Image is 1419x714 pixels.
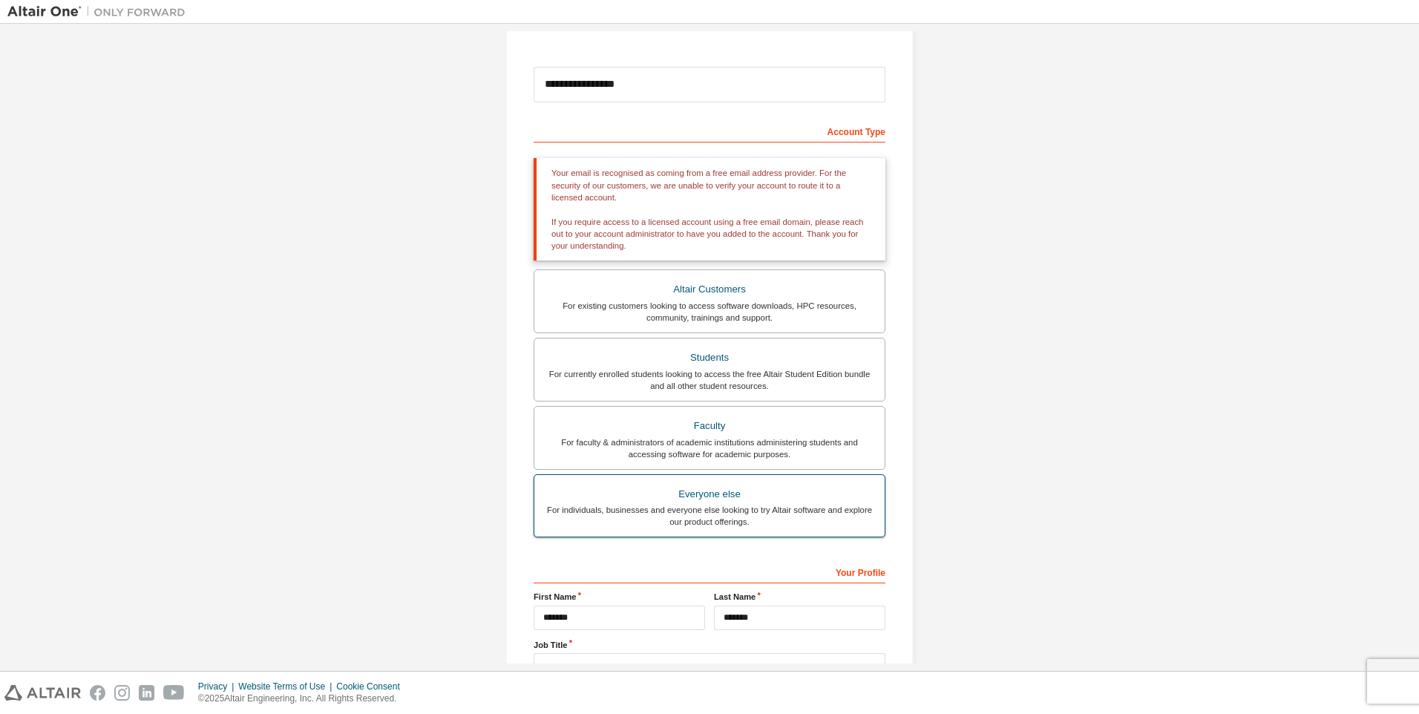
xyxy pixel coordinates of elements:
[543,504,876,528] div: For individuals, businesses and everyone else looking to try Altair software and explore our prod...
[534,158,885,261] div: Your email is recognised as coming from a free email address provider. For the security of our cu...
[543,368,876,392] div: For currently enrolled students looking to access the free Altair Student Edition bundle and all ...
[714,591,885,603] label: Last Name
[543,300,876,324] div: For existing customers looking to access software downloads, HPC resources, community, trainings ...
[4,685,81,701] img: altair_logo.svg
[543,484,876,505] div: Everyone else
[198,692,409,705] p: © 2025 Altair Engineering, Inc. All Rights Reserved.
[198,681,238,692] div: Privacy
[543,416,876,436] div: Faculty
[534,639,885,651] label: Job Title
[336,681,408,692] div: Cookie Consent
[543,279,876,300] div: Altair Customers
[534,591,705,603] label: First Name
[238,681,336,692] div: Website Terms of Use
[534,119,885,143] div: Account Type
[543,347,876,368] div: Students
[534,560,885,583] div: Your Profile
[543,436,876,460] div: For faculty & administrators of academic institutions administering students and accessing softwa...
[90,685,105,701] img: facebook.svg
[114,685,130,701] img: instagram.svg
[7,4,193,19] img: Altair One
[139,685,154,701] img: linkedin.svg
[163,685,185,701] img: youtube.svg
